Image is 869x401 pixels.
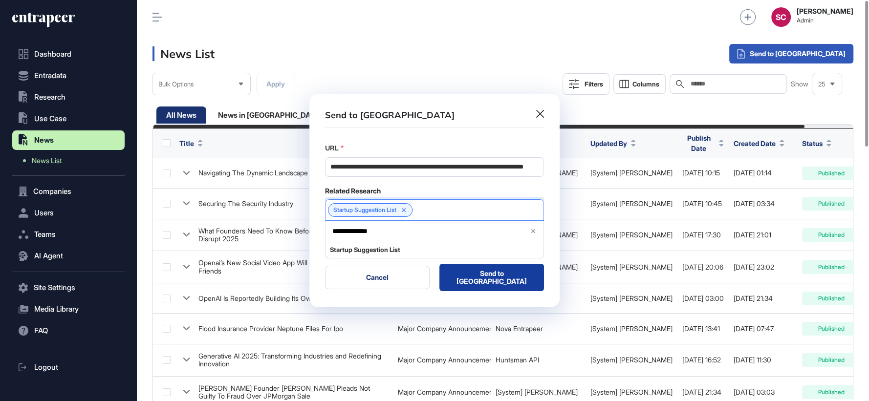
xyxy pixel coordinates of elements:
h3: Send to [GEOGRAPHIC_DATA] [325,110,455,121]
span: Startup Suggestion List [330,246,538,253]
a: Startup Suggestion List [333,207,396,213]
button: Cancel [325,266,430,289]
label: Related Research [325,187,381,195]
label: URL [325,143,339,153]
button: Send to [GEOGRAPHIC_DATA] [439,264,544,291]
